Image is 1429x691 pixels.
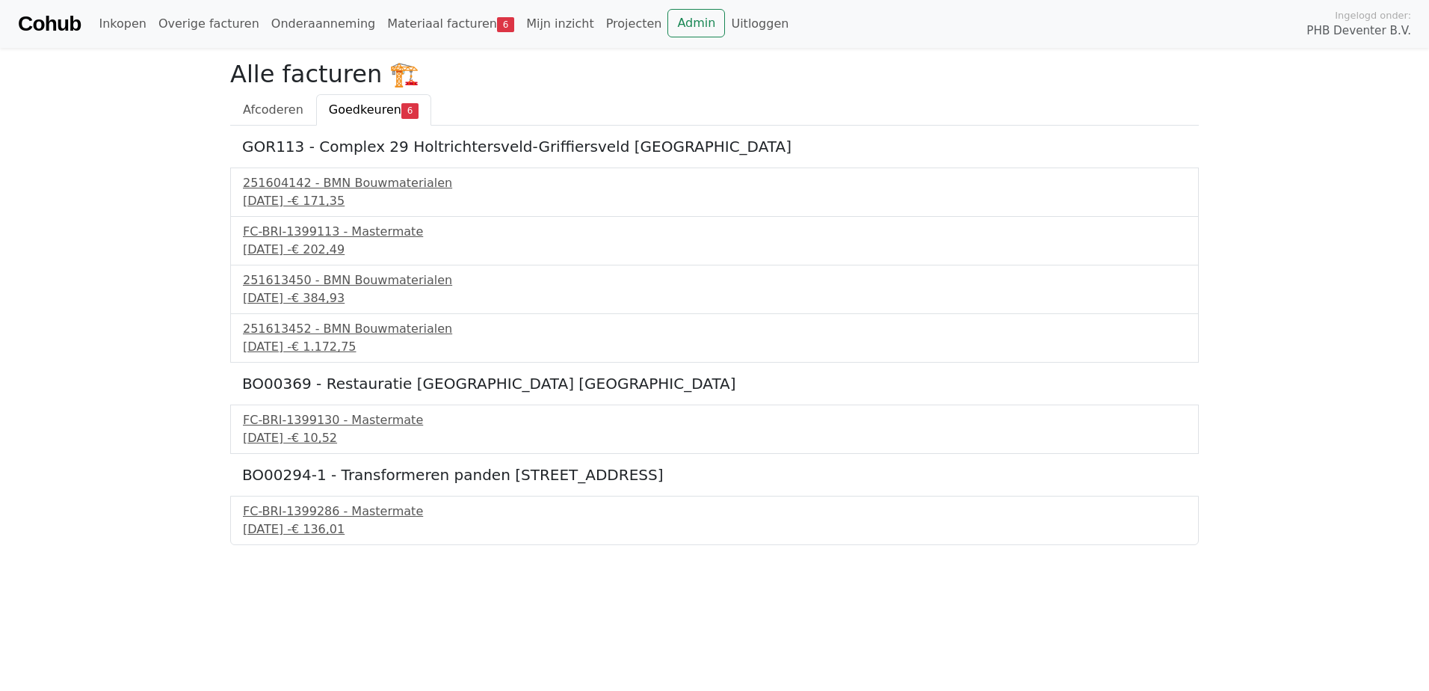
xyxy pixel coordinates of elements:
[18,6,81,42] a: Cohub
[243,271,1186,307] a: 251613450 - BMN Bouwmaterialen[DATE] -€ 384,93
[243,192,1186,210] div: [DATE] -
[725,9,794,39] a: Uitloggen
[316,94,431,126] a: Goedkeuren6
[291,242,345,257] span: € 202,49
[242,466,1187,484] h5: BO00294-1 - Transformeren panden [STREET_ADDRESS]
[230,94,316,126] a: Afcoderen
[243,411,1186,447] a: FC-BRI-1399130 - Mastermate[DATE] -€ 10,52
[1306,22,1411,40] span: PHB Deventer B.V.
[1335,8,1411,22] span: Ingelogd onder:
[243,320,1186,338] div: 251613452 - BMN Bouwmaterialen
[230,60,1199,88] h2: Alle facturen 🏗️
[243,338,1186,356] div: [DATE] -
[243,223,1186,259] a: FC-BRI-1399113 - Mastermate[DATE] -€ 202,49
[243,174,1186,210] a: 251604142 - BMN Bouwmaterialen[DATE] -€ 171,35
[667,9,725,37] a: Admin
[243,223,1186,241] div: FC-BRI-1399113 - Mastermate
[291,431,337,445] span: € 10,52
[243,520,1186,538] div: [DATE] -
[243,411,1186,429] div: FC-BRI-1399130 - Mastermate
[243,102,303,117] span: Afcoderen
[243,271,1186,289] div: 251613450 - BMN Bouwmaterialen
[243,241,1186,259] div: [DATE] -
[93,9,152,39] a: Inkopen
[329,102,401,117] span: Goedkeuren
[243,289,1186,307] div: [DATE] -
[600,9,668,39] a: Projecten
[291,522,345,536] span: € 136,01
[291,194,345,208] span: € 171,35
[291,340,357,354] span: € 1.172,75
[152,9,265,39] a: Overige facturen
[291,291,345,305] span: € 384,93
[243,429,1186,447] div: [DATE] -
[265,9,381,39] a: Onderaanneming
[242,375,1187,393] h5: BO00369 - Restauratie [GEOGRAPHIC_DATA] [GEOGRAPHIC_DATA]
[401,103,419,118] span: 6
[497,17,514,32] span: 6
[520,9,600,39] a: Mijn inzicht
[243,320,1186,356] a: 251613452 - BMN Bouwmaterialen[DATE] -€ 1.172,75
[243,503,1186,538] a: FC-BRI-1399286 - Mastermate[DATE] -€ 136,01
[243,174,1186,192] div: 251604142 - BMN Bouwmaterialen
[381,9,520,39] a: Materiaal facturen6
[242,138,1187,156] h5: GOR113 - Complex 29 Holtrichtersveld-Griffiersveld [GEOGRAPHIC_DATA]
[243,503,1186,520] div: FC-BRI-1399286 - Mastermate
